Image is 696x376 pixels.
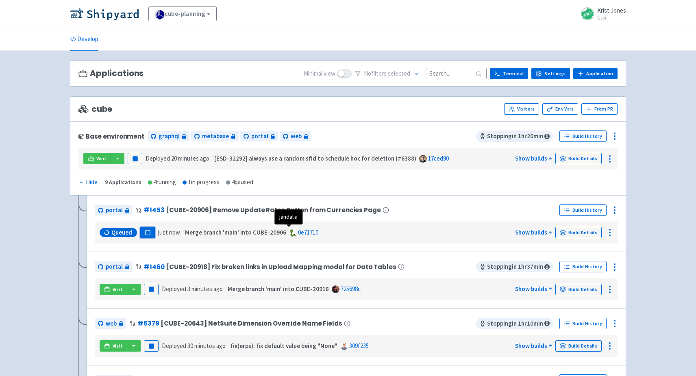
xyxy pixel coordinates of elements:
a: web [280,131,311,142]
a: Develop [70,28,98,51]
a: metabase [191,131,239,142]
a: Build History [559,130,607,142]
time: 3 minutes ago [187,285,223,293]
button: From PR [581,103,618,115]
a: graphql [148,131,189,142]
time: just now [158,228,180,236]
strong: fix(erps): fix default value being "None" [231,342,337,350]
span: Deployed [146,154,209,162]
a: Visit [100,284,127,295]
span: portal [251,132,268,141]
div: 4 paused [226,178,253,187]
span: Visit [113,286,123,293]
input: Search... [426,68,487,79]
time: 30 minutes ago [187,342,226,350]
button: Pause [128,153,142,164]
div: 4 running [148,178,176,187]
img: Shipyard logo [70,7,139,20]
a: Application [573,68,618,79]
a: Show builds + [515,342,552,350]
a: #1460 [144,263,164,271]
time: 20 minutes ago [171,154,209,162]
span: web [106,319,117,328]
span: Deployed [162,342,226,350]
a: portal [240,131,278,142]
a: Settings [531,68,570,79]
button: Hide [78,178,98,187]
a: Build Details [555,153,602,164]
a: KristiJones User [576,7,626,20]
a: Build History [559,261,607,272]
a: 725698c [341,285,361,293]
a: Build Details [555,340,602,352]
a: Build Details [555,284,602,295]
a: web [95,318,126,329]
a: 0e71710 [298,228,318,236]
span: Visit [96,155,107,162]
span: Stopping in 1 hr 37 min [476,261,553,272]
span: Minimal view [304,69,335,78]
a: Build Details [555,227,602,238]
div: 9 Applications [105,178,141,187]
div: 1 in progress [183,178,220,187]
button: Pause [144,284,159,295]
span: KristiJones [597,7,626,14]
a: Build History [559,204,607,216]
a: Visit [83,153,111,164]
span: [CUBE-20918] Fix broken links in Upload Mapping modal for Data Tables [166,263,396,270]
span: No filter s [364,69,410,78]
strong: Merge branch 'main' into CUBE-20906 [185,228,286,236]
span: Stopping in 1 hr 20 min [476,130,553,142]
span: cube [78,104,112,114]
span: selected [388,70,410,77]
a: Visitors [504,103,539,115]
a: #6379 [137,319,159,328]
span: Stopping in 1 hr 10 min [476,318,553,329]
a: Build History [559,318,607,329]
h3: Applications [78,69,144,78]
button: Pause [144,340,159,352]
a: Visit [100,340,127,352]
span: Visit [113,343,123,349]
span: [CUBE-20906] Remove Update Rates Button from Currencies Page [166,206,381,213]
a: Show builds + [515,228,552,236]
div: Base environment [78,133,144,140]
span: portal [106,206,123,215]
a: Env Vars [542,103,578,115]
span: [CUBE-20643] NetSuite Dimension Override Name Fields [161,320,342,327]
button: Pause [140,227,155,238]
a: Show builds + [515,285,552,293]
strong: [ESD-32292] always use a random sfid to schedule hoc for deletion (#6388) [214,154,416,162]
a: Show builds + [515,154,552,162]
span: portal [106,262,123,272]
a: 309f235 [349,342,369,350]
a: 17ced90 [428,154,449,162]
span: Deployed [162,285,223,293]
span: web [291,132,302,141]
small: User [597,15,626,20]
span: Queued [111,228,132,237]
a: #1453 [144,206,164,214]
a: portal [95,205,133,216]
a: cube-planning [148,7,217,21]
a: portal [95,261,133,272]
span: metabase [202,132,229,141]
span: graphql [159,132,180,141]
strong: Merge branch 'main' into CUBE-20918 [228,285,329,293]
a: Terminal [490,68,528,79]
